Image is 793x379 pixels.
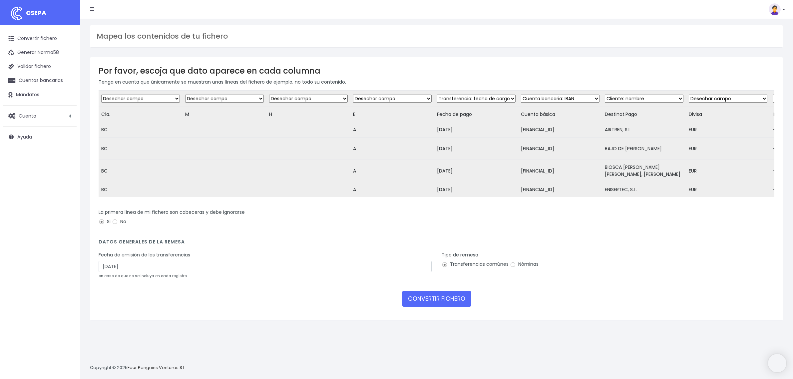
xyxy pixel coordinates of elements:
a: Validar fichero [3,60,77,74]
td: Cuenta básica [518,107,602,122]
span: CSEPA [26,9,46,17]
span: Ayuda [17,134,32,140]
td: Fecha de pago [434,107,518,122]
td: M [183,107,266,122]
span: Cuenta [19,112,36,119]
td: E [350,107,434,122]
td: A [350,160,434,182]
td: BC [99,138,183,160]
a: Cuentas bancarias [3,74,77,88]
td: A [350,182,434,197]
td: Destinat.Pago [602,107,686,122]
label: Nóminas [510,261,539,268]
h4: Datos generales de la remesa [99,239,774,248]
label: Transferencias comúnes [442,261,509,268]
td: BC [99,122,183,138]
td: BAJO DE [PERSON_NAME] [602,138,686,160]
h3: Por favor, escoja que dato aparece en cada columna [99,66,774,76]
td: EUR [686,182,770,197]
td: BIOSCA [PERSON_NAME] [PERSON_NAME], [PERSON_NAME] [602,160,686,182]
img: logo [8,5,25,22]
td: [FINANCIAL_ID] [518,182,602,197]
td: BC [99,160,183,182]
td: EUR [686,122,770,138]
td: ENISERTEC, S.L. [602,182,686,197]
label: Si [99,218,111,225]
td: A [350,122,434,138]
p: Copyright © 2025 . [90,364,187,371]
td: Divisa [686,107,770,122]
a: Cuenta [3,109,77,123]
a: Generar Norma58 [3,46,77,60]
label: No [112,218,126,225]
h3: Mapea los contenidos de tu fichero [97,32,776,41]
label: La primera línea de mi fichero son cabeceras y debe ignorarse [99,209,245,216]
a: Convertir fichero [3,32,77,46]
td: [DATE] [434,122,518,138]
small: en caso de que no se incluya en cada registro [99,273,187,278]
td: H [266,107,350,122]
a: Four Penguins Ventures S.L. [128,364,186,371]
td: [FINANCIAL_ID] [518,160,602,182]
td: EUR [686,160,770,182]
td: [FINANCIAL_ID] [518,122,602,138]
a: Ayuda [3,130,77,144]
td: [FINANCIAL_ID] [518,138,602,160]
td: [DATE] [434,182,518,197]
img: profile [769,3,781,15]
td: EUR [686,138,770,160]
td: [DATE] [434,160,518,182]
td: AIRTREN, S.L [602,122,686,138]
a: Mandatos [3,88,77,102]
td: [DATE] [434,138,518,160]
p: Tenga en cuenta que únicamente se muestran unas líneas del fichero de ejemplo, no todo su contenido. [99,78,774,86]
label: Tipo de remesa [442,251,478,258]
td: A [350,138,434,160]
label: Fecha de emisión de las transferencias [99,251,190,258]
td: Cía. [99,107,183,122]
button: CONVERTIR FICHERO [402,291,471,307]
td: BC [99,182,183,197]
